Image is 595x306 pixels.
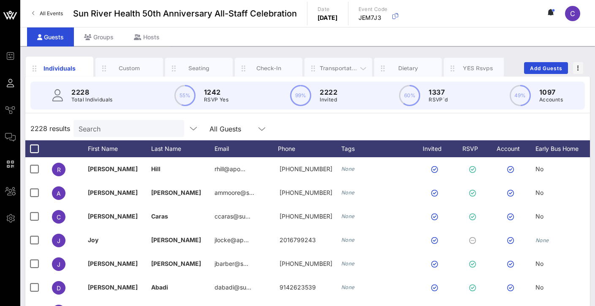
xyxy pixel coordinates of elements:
[88,165,138,172] span: [PERSON_NAME]
[280,260,332,267] span: 607-437-0421
[280,165,332,172] span: +19172445351
[215,140,278,157] div: Email
[151,165,160,172] span: Hill
[278,140,341,157] div: Phone
[88,236,98,243] span: Joy
[389,64,427,72] div: Dietary
[88,140,151,157] div: First Name
[151,140,215,157] div: Last Name
[57,190,61,197] span: A
[459,64,497,72] div: YES Rsvps
[74,27,124,46] div: Groups
[27,27,74,46] div: Guests
[535,237,549,243] i: None
[341,166,355,172] i: None
[359,14,388,22] p: JEM7J3
[151,213,168,220] span: Caras
[215,252,248,276] p: jbarber@s…
[30,123,70,134] span: 2228 results
[539,87,563,97] p: 1097
[318,14,338,22] p: [DATE]
[88,213,138,220] span: [PERSON_NAME]
[204,87,228,97] p: 1242
[57,213,61,221] span: C
[535,260,543,267] span: No
[459,140,489,157] div: RSVP
[71,87,113,97] p: 2228
[535,189,543,196] span: No
[215,276,251,299] p: dabadi@su…
[280,213,332,220] span: +18455701917
[111,64,148,72] div: Custom
[204,120,272,137] div: All Guests
[73,7,297,20] span: Sun River Health 50th Anniversary All-Staff Celebration
[215,205,250,228] p: ccaras@su…
[124,27,170,46] div: Hosts
[341,237,355,243] i: None
[250,64,288,72] div: Check-In
[524,62,568,74] button: Add Guests
[530,65,563,71] span: Add Guests
[71,96,113,104] p: Total Individuals
[88,260,138,267] span: [PERSON_NAME]
[489,140,535,157] div: Account
[565,6,580,21] div: C
[280,284,316,291] span: 9142623539
[180,64,218,72] div: Seating
[41,64,79,73] div: Individuals
[151,260,201,267] span: [PERSON_NAME]
[280,189,332,196] span: +18457629158
[88,189,138,196] span: [PERSON_NAME]
[151,284,168,291] span: Abadi
[429,87,448,97] p: 1337
[320,87,337,97] p: 2222
[341,140,413,157] div: Tags
[40,10,63,16] span: All Events
[215,228,249,252] p: jlocke@ap…
[539,96,563,104] p: Accounts
[57,284,61,292] span: D
[57,261,60,268] span: J
[570,9,575,18] span: C
[280,236,316,243] span: 2016799243
[341,260,355,267] i: None
[359,5,388,14] p: Event Code
[413,140,459,157] div: Invited
[57,166,61,173] span: R
[57,237,60,244] span: J
[341,189,355,196] i: None
[535,213,543,220] span: No
[429,96,448,104] p: RSVP`d
[318,5,338,14] p: Date
[209,125,241,133] div: All Guests
[341,213,355,219] i: None
[151,236,201,243] span: [PERSON_NAME]
[535,284,543,291] span: No
[151,189,201,196] span: [PERSON_NAME]
[341,284,355,290] i: None
[535,165,543,172] span: No
[320,64,357,72] div: Transportation
[204,96,228,104] p: RSVP Yes
[215,181,254,205] p: ammoore@s…
[320,96,337,104] p: Invited
[88,284,138,291] span: [PERSON_NAME]
[27,7,68,20] a: All Events
[215,157,245,181] p: rhill@apo…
